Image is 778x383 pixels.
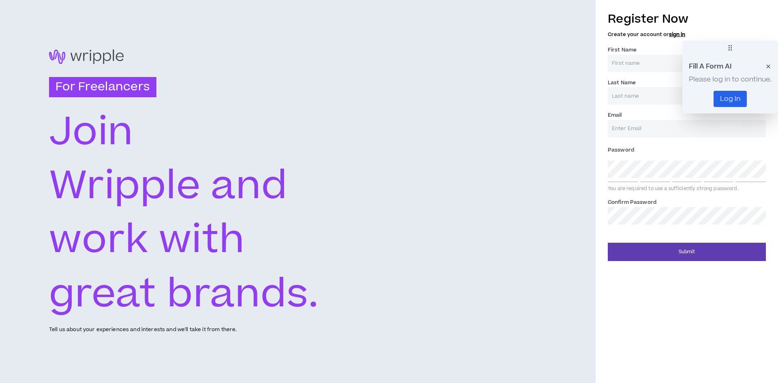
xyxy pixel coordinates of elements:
[49,326,237,334] p: Tell us about your experiences and interests and we'll take it from there.
[608,76,636,89] label: Last Name
[49,266,319,323] text: great brands.
[608,11,766,28] h3: Register Now
[669,31,685,38] a: sign in
[608,196,656,209] label: Confirm Password
[608,186,766,192] div: You are required to use a sufficiently strong password.
[608,87,766,105] input: Last name
[49,104,134,160] text: Join
[608,43,637,56] label: First Name
[49,77,156,97] h3: For Freelancers
[608,32,766,37] h5: Create your account or
[608,109,622,122] label: Email
[49,212,244,268] text: work with
[608,146,634,154] span: Password
[49,158,288,214] text: Wripple and
[608,243,766,261] button: Submit
[608,55,766,72] input: First name
[608,120,766,137] input: Enter Email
